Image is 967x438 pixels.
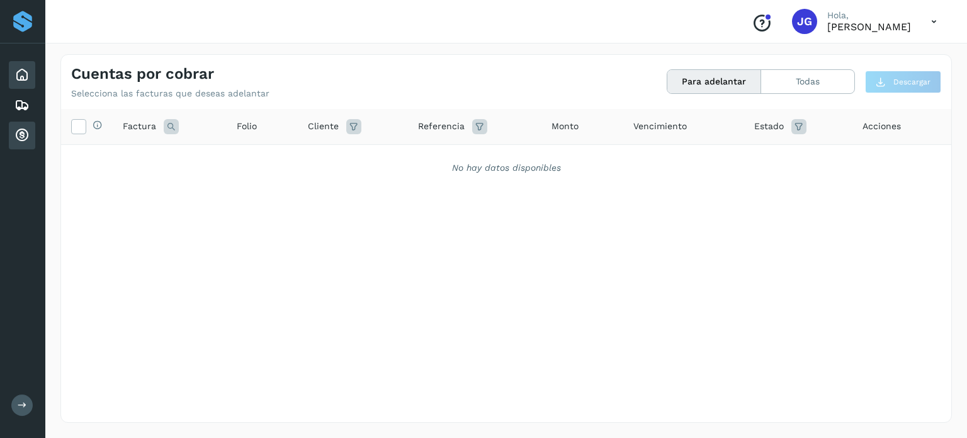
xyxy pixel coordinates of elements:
span: Factura [123,120,156,133]
h4: Cuentas por cobrar [71,65,214,83]
button: Descargar [865,71,941,93]
span: Monto [551,120,579,133]
span: Estado [754,120,784,133]
button: Todas [761,70,854,93]
span: Descargar [893,76,930,88]
span: Vencimiento [633,120,687,133]
p: Hola, [827,10,911,21]
p: JESUS GARCIA HERNANDEZ [827,21,911,33]
span: Acciones [862,120,901,133]
button: Para adelantar [667,70,761,93]
div: Embarques [9,91,35,119]
div: Inicio [9,61,35,89]
div: No hay datos disponibles [77,161,935,175]
p: Selecciona las facturas que deseas adelantar [71,88,269,99]
span: Referencia [418,120,465,133]
span: Folio [237,120,257,133]
div: Cuentas por cobrar [9,122,35,149]
span: Cliente [308,120,339,133]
